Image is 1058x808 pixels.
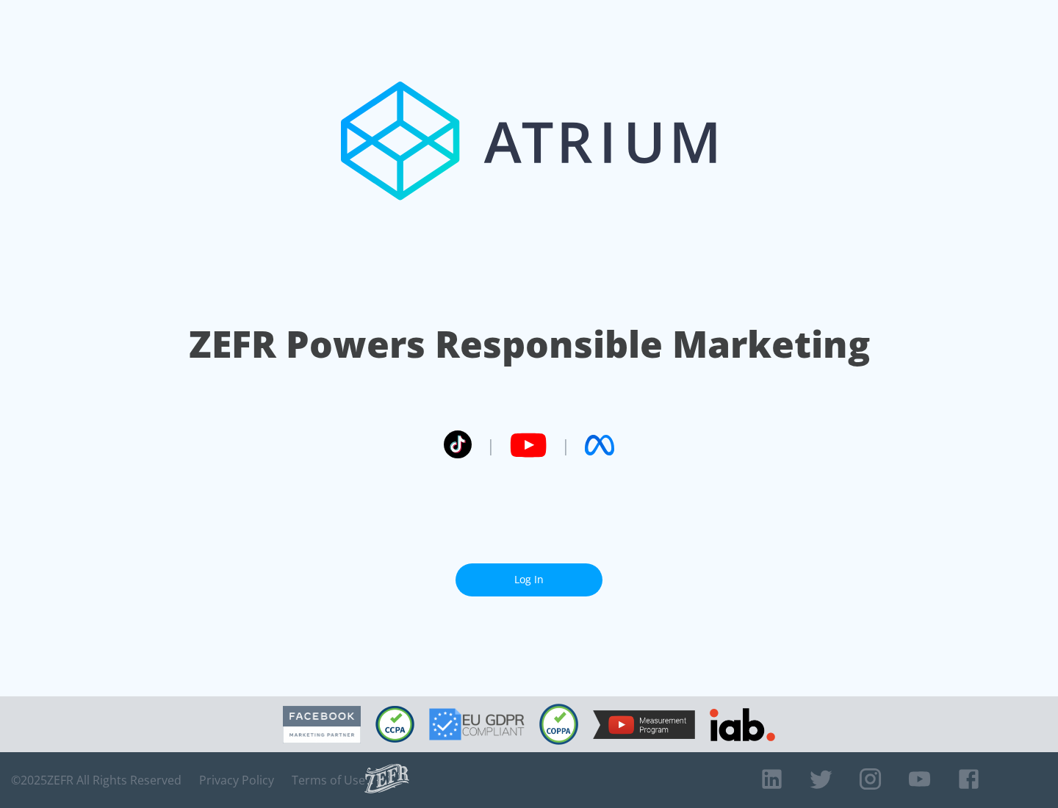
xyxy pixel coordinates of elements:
a: Log In [456,563,602,596]
h1: ZEFR Powers Responsible Marketing [189,319,870,369]
img: YouTube Measurement Program [593,710,695,739]
span: © 2025 ZEFR All Rights Reserved [11,773,181,787]
img: COPPA Compliant [539,704,578,745]
a: Privacy Policy [199,773,274,787]
span: | [486,434,495,456]
span: | [561,434,570,456]
a: Terms of Use [292,773,365,787]
img: Facebook Marketing Partner [283,706,361,743]
img: GDPR Compliant [429,708,525,740]
img: IAB [710,708,775,741]
img: CCPA Compliant [375,706,414,743]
